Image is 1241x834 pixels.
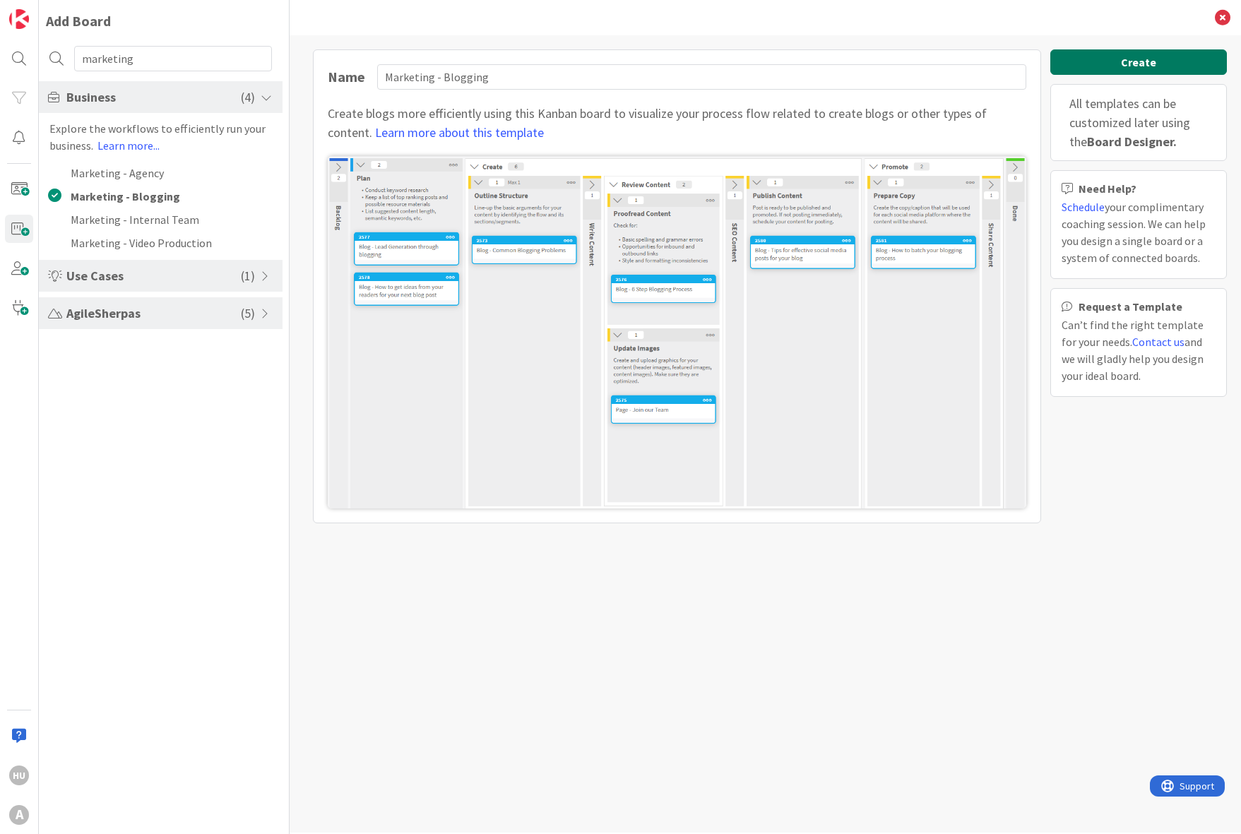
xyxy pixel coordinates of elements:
span: Business [66,88,241,107]
img: Marketing - Blogging [328,156,1026,508]
a: Learn more... [97,138,160,153]
div: Name [328,66,370,88]
b: Request a Template [1079,301,1182,312]
a: Learn more about this template [375,124,544,141]
span: your complimentary coaching session. We can help you design a single board or a system of connect... [1062,200,1206,265]
li: Marketing - Video Production [39,231,283,254]
span: ( 4 ) [241,88,255,107]
span: Use Cases [66,266,241,285]
span: ( 1 ) [241,266,255,285]
div: Create blogs more efficiently using this Kanban board to visualize your process flow related to c... [328,104,1026,142]
span: ( 5 ) [241,304,255,323]
div: Explore the workflows to efficiently run your business. [39,120,283,154]
a: Contact us [1132,335,1184,349]
li: Marketing - Internal Team [39,208,283,231]
div: Add Board [46,11,111,32]
input: Search... [74,46,272,71]
img: Visit kanbanzone.com [9,9,29,29]
div: HU [9,766,29,785]
li: Marketing - Agency [39,161,283,184]
b: Need Help? [1079,183,1136,194]
b: Board Designer. [1087,133,1177,150]
div: A [9,805,29,825]
div: Can’t find the right template for your needs. and we will gladly help you design your ideal board. [1062,316,1216,384]
div: All templates can be customized later using the [1050,84,1227,161]
button: Create [1050,49,1227,75]
span: Support [30,2,64,19]
span: AgileSherpas [66,304,241,323]
a: Schedule [1062,200,1105,214]
li: Marketing - Blogging [39,184,283,208]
